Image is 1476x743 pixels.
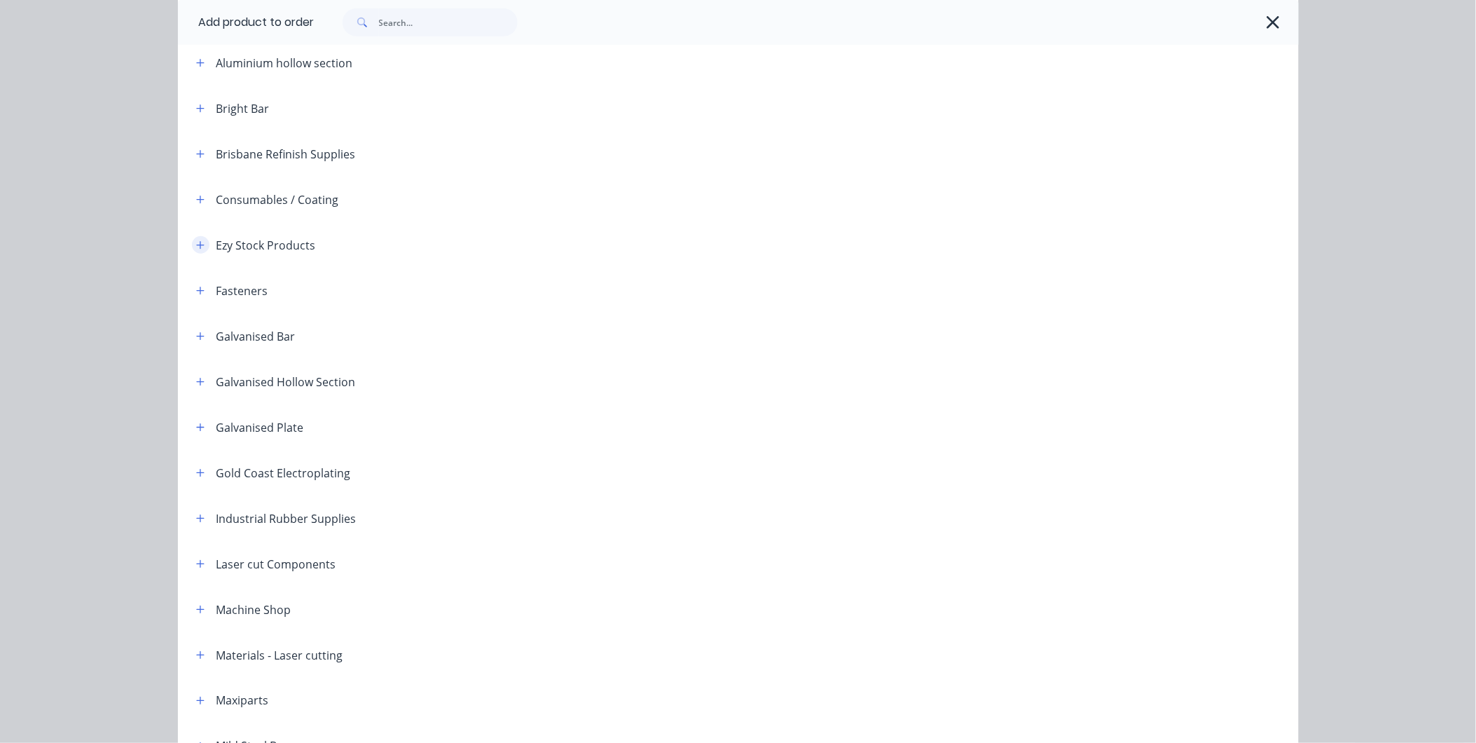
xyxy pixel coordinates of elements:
[216,419,304,436] div: Galvanised Plate
[379,8,518,36] input: Search...
[216,191,339,208] div: Consumables / Coating
[216,647,343,664] div: Materials - Laser cutting
[216,510,357,527] div: Industrial Rubber Supplies
[216,146,356,163] div: Brisbane Refinish Supplies
[216,100,270,117] div: Bright Bar
[216,556,336,573] div: Laser cut Components
[216,282,268,299] div: Fasteners
[216,601,291,618] div: Machine Shop
[216,237,316,254] div: Ezy Stock Products
[216,374,356,390] div: Galvanised Hollow Section
[216,693,269,709] div: Maxiparts
[216,328,296,345] div: Galvanised Bar
[216,55,353,71] div: Aluminium hollow section
[216,465,351,482] div: Gold Coast Electroplating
